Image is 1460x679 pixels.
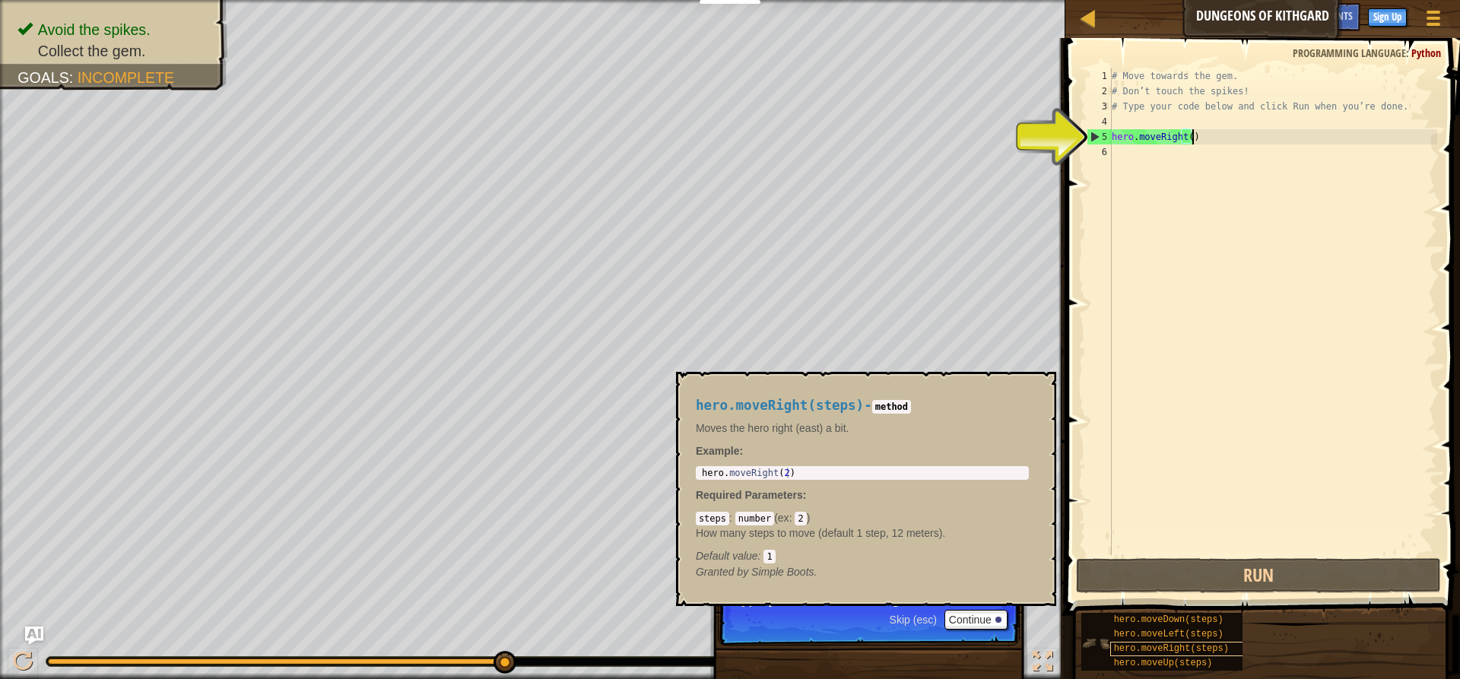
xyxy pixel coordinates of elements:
[696,420,1029,436] p: Moves the hero right (east) a bit.
[696,566,817,578] em: Simple Boots.
[729,512,735,524] span: :
[696,445,740,457] span: Example
[803,489,807,501] span: :
[696,525,1029,541] p: How many steps to move (default 1 step, 12 meters).
[696,489,803,501] span: Required Parameters
[789,512,795,524] span: :
[696,510,1029,563] div: ( )
[735,512,774,525] code: number
[696,398,864,413] span: hero.moveRight(steps)
[763,550,775,563] code: 1
[696,512,729,525] code: steps
[696,566,751,578] span: Granted by
[872,400,911,414] code: method
[758,550,764,562] span: :
[778,512,789,524] span: ex
[696,550,758,562] span: Default value
[696,445,743,457] strong: :
[696,398,1029,413] h4: -
[795,512,806,525] code: 2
